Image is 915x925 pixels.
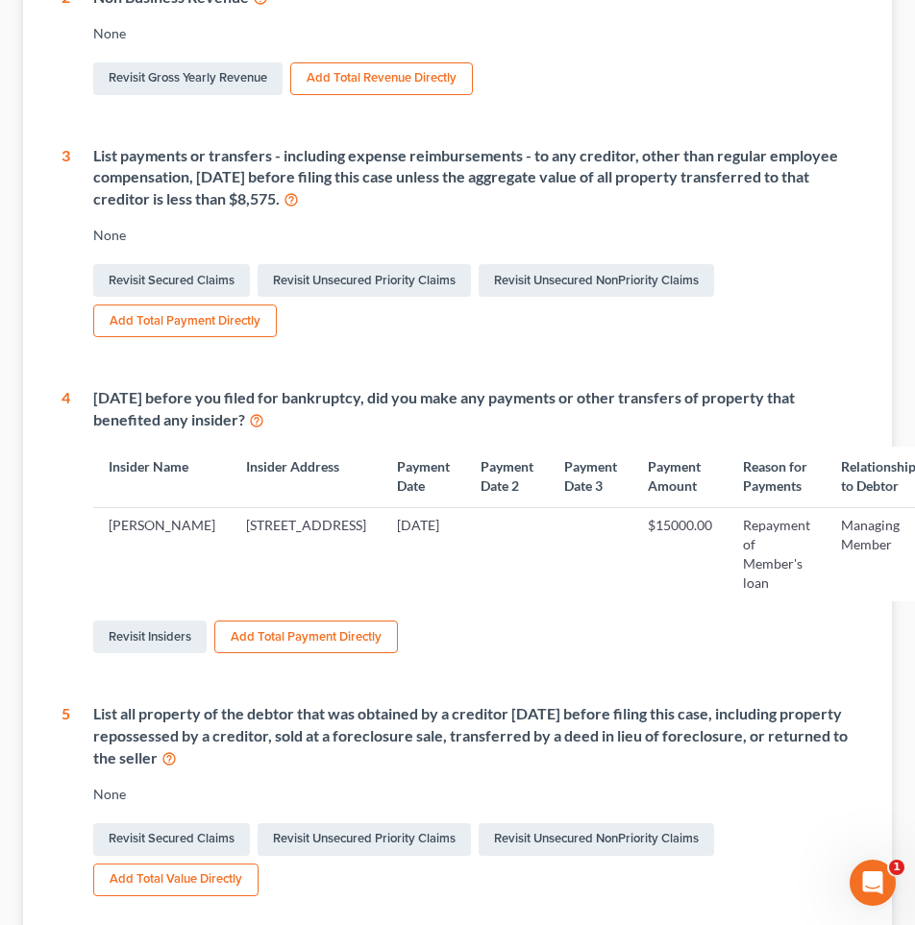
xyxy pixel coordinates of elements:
[93,304,277,337] button: Add Total Payment Directly
[231,447,382,507] th: Insider Address
[93,447,231,507] th: Insider Name
[382,447,465,507] th: Payment Date
[93,264,250,297] a: Revisit Secured Claims
[93,62,283,95] a: Revisit Gross Yearly Revenue
[850,860,896,906] iframe: Intercom live chat
[258,823,471,856] a: Revisit Unsecured Priority Claims
[93,621,207,653] a: Revisit Insiders
[258,264,471,297] a: Revisit Unsecured Priority Claims
[290,62,473,95] button: Add Total Revenue Directly
[728,447,826,507] th: Reason for Payments
[93,507,231,601] td: [PERSON_NAME]
[632,447,728,507] th: Payment Amount
[479,823,714,856] a: Revisit Unsecured NonPriority Claims
[382,507,465,601] td: [DATE]
[632,507,728,601] td: $15000.00
[93,703,853,769] div: List all property of the debtor that was obtained by a creditor [DATE] before filing this case, i...
[214,621,398,653] button: Add Total Payment Directly
[231,507,382,601] td: [STREET_ADDRESS]
[549,447,632,507] th: Payment Date 3
[889,860,904,875] span: 1
[93,24,853,43] div: None
[93,145,853,211] div: List payments or transfers - including expense reimbursements - to any creditor, other than regul...
[93,864,259,896] button: Add Total Value Directly
[93,785,853,804] div: None
[93,823,250,856] a: Revisit Secured Claims
[93,387,862,431] div: [DATE] before you filed for bankruptcy, did you make any payments or other transfers of property ...
[62,703,70,900] div: 5
[465,447,549,507] th: Payment Date 2
[479,264,714,297] a: Revisit Unsecured NonPriority Claims
[728,507,826,601] td: Repayment of Member's loan
[93,226,853,245] div: None
[62,145,70,342] div: 3
[62,387,70,657] div: 4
